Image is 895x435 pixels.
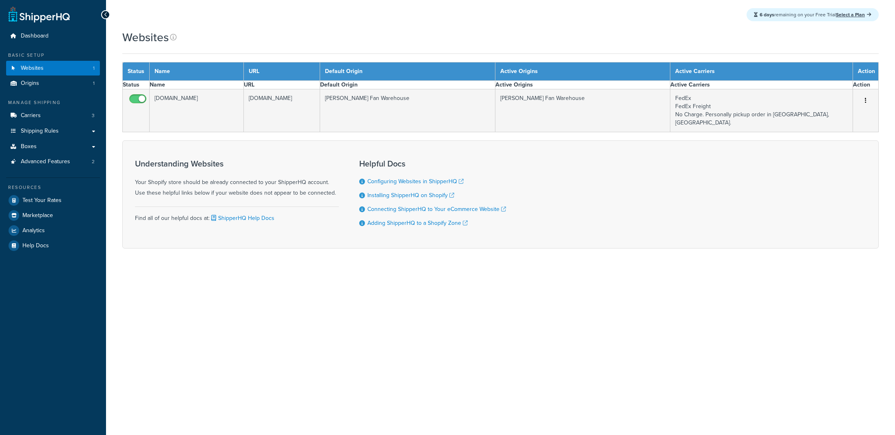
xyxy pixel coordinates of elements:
a: Carriers 3 [6,108,100,123]
span: Shipping Rules [21,128,59,135]
h3: Helpful Docs [359,159,506,168]
td: [PERSON_NAME] Fan Warehouse [320,89,495,132]
td: [DOMAIN_NAME] [150,89,244,132]
div: Your Shopify store should be already connected to your ShipperHQ account. Use these helpful links... [135,159,339,198]
a: Installing ShipperHQ on Shopify [367,191,454,200]
div: Find all of our helpful docs at: [135,206,339,224]
th: Default Origin [320,81,495,89]
span: Analytics [22,227,45,234]
h3: Understanding Websites [135,159,339,168]
span: Origins [21,80,39,87]
span: Dashboard [21,33,49,40]
th: URL [244,62,320,81]
span: Websites [21,65,44,72]
span: Carriers [21,112,41,119]
span: Boxes [21,143,37,150]
a: Advanced Features 2 [6,154,100,169]
th: URL [244,81,320,89]
li: Websites [6,61,100,76]
a: ShipperHQ Help Docs [210,214,274,222]
span: 1 [93,65,95,72]
th: Status [123,81,150,89]
th: Active Carriers [670,62,853,81]
th: Active Carriers [670,81,853,89]
a: Connecting ShipperHQ to Your eCommerce Website [367,205,506,213]
li: Origins [6,76,100,91]
a: Select a Plan [836,11,871,18]
a: Origins 1 [6,76,100,91]
td: FedEx FedEx Freight No Charge. Personally pickup order in [GEOGRAPHIC_DATA], [GEOGRAPHIC_DATA]. [670,89,853,132]
a: ShipperHQ Home [9,6,70,22]
th: Default Origin [320,62,495,81]
span: 1 [93,80,95,87]
a: Analytics [6,223,100,238]
div: Basic Setup [6,52,100,59]
th: Status [123,62,150,81]
div: Resources [6,184,100,191]
div: Manage Shipping [6,99,100,106]
span: Test Your Rates [22,197,62,204]
a: Adding ShipperHQ to a Shopify Zone [367,219,468,227]
td: [PERSON_NAME] Fan Warehouse [495,89,670,132]
a: Dashboard [6,29,100,44]
td: [DOMAIN_NAME] [244,89,320,132]
a: Marketplace [6,208,100,223]
li: Advanced Features [6,154,100,169]
th: Action [853,62,879,81]
a: Test Your Rates [6,193,100,208]
span: Advanced Features [21,158,70,165]
th: Name [150,81,244,89]
a: Boxes [6,139,100,154]
a: Websites 1 [6,61,100,76]
th: Active Origins [495,81,670,89]
span: Help Docs [22,242,49,249]
th: Action [853,81,879,89]
th: Name [150,62,244,81]
li: Carriers [6,108,100,123]
div: remaining on your Free Trial [747,8,879,21]
a: Help Docs [6,238,100,253]
th: Active Origins [495,62,670,81]
span: 3 [92,112,95,119]
span: Marketplace [22,212,53,219]
a: Configuring Websites in ShipperHQ [367,177,464,186]
strong: 6 days [760,11,774,18]
span: 2 [92,158,95,165]
h1: Websites [122,29,169,45]
a: Shipping Rules [6,124,100,139]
